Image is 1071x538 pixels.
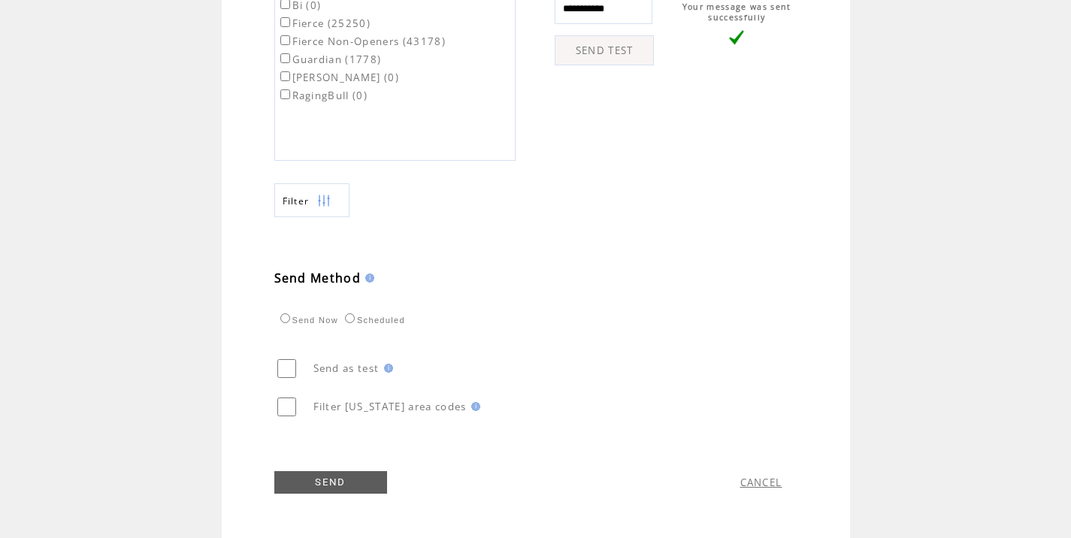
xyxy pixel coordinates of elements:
[345,313,355,323] input: Scheduled
[313,400,467,413] span: Filter [US_STATE] area codes
[341,316,405,325] label: Scheduled
[555,35,654,65] a: SEND TEST
[280,89,290,99] input: RagingBull (0)
[280,71,290,81] input: [PERSON_NAME] (0)
[274,471,387,494] a: SEND
[280,313,290,323] input: Send Now
[729,30,744,45] img: vLarge.png
[317,184,331,218] img: filters.png
[740,476,782,489] a: CANCEL
[280,17,290,27] input: Fierce (25250)
[380,364,393,373] img: help.gif
[277,35,446,48] label: Fierce Non-Openers (43178)
[277,17,371,30] label: Fierce (25250)
[313,361,380,375] span: Send as test
[280,53,290,63] input: Guardian (1778)
[682,2,791,23] span: Your message was sent successfully
[274,270,362,286] span: Send Method
[277,89,368,102] label: RagingBull (0)
[283,195,310,207] span: Show filters
[280,35,290,45] input: Fierce Non-Openers (43178)
[277,316,338,325] label: Send Now
[361,274,374,283] img: help.gif
[277,71,400,84] label: [PERSON_NAME] (0)
[277,53,382,66] label: Guardian (1778)
[274,183,349,217] a: Filter
[467,402,480,411] img: help.gif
